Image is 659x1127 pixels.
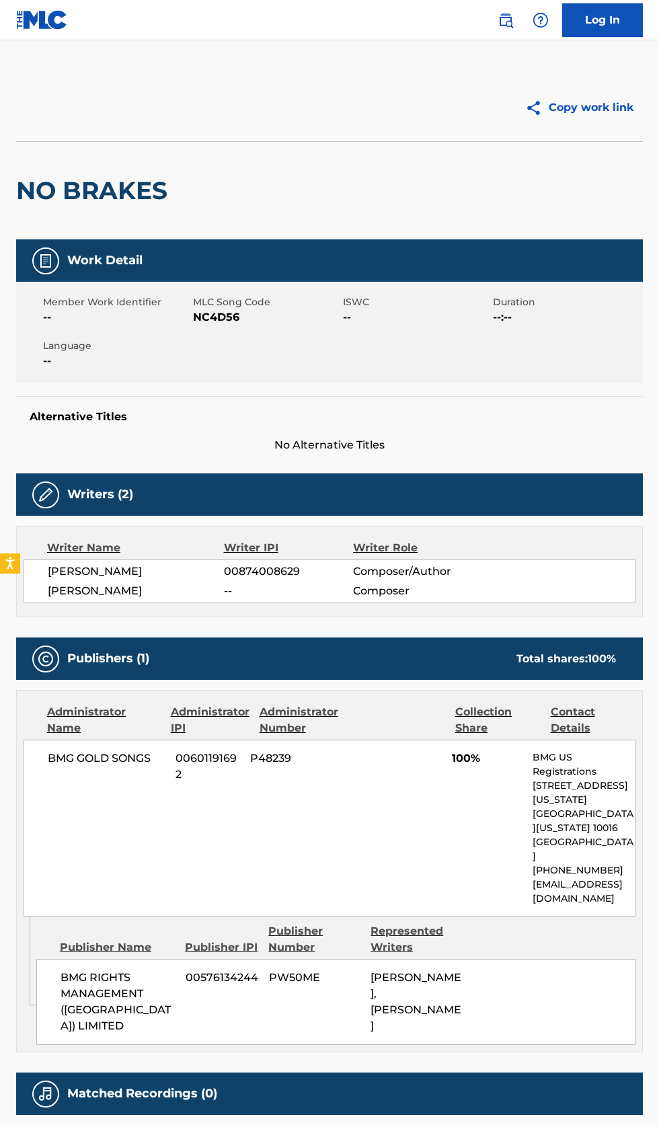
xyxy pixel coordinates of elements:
[47,704,161,736] div: Administrator Name
[30,410,629,424] h5: Alternative Titles
[455,704,540,736] div: Collection Share
[67,253,143,268] h5: Work Detail
[224,540,354,556] div: Writer IPI
[185,939,258,956] div: Publisher IPI
[533,878,635,906] p: [EMAIL_ADDRESS][DOMAIN_NAME]
[16,437,643,453] span: No Alternative Titles
[43,295,190,309] span: Member Work Identifier
[38,1086,54,1102] img: Matched Recordings
[224,583,353,599] span: --
[171,704,249,736] div: Administrator IPI
[533,779,635,793] p: [STREET_ADDRESS]
[533,835,635,863] p: [GEOGRAPHIC_DATA]
[493,309,639,325] span: --:--
[67,1086,217,1101] h5: Matched Recordings (0)
[186,970,259,986] span: 00576134244
[452,750,522,767] span: 100%
[268,923,360,956] div: Publisher Number
[269,970,361,986] span: PW50ME
[16,176,174,206] h2: NO BRAKES
[525,100,549,116] img: Copy work link
[38,651,54,667] img: Publishers
[260,704,344,736] div: Administrator Number
[353,583,471,599] span: Composer
[176,750,240,783] span: 00601191692
[343,309,490,325] span: --
[527,7,554,34] div: Help
[371,923,463,956] div: Represented Writers
[343,295,490,309] span: ISWC
[516,651,616,667] div: Total shares:
[492,7,519,34] a: Public Search
[47,540,224,556] div: Writer Name
[353,540,471,556] div: Writer Role
[38,253,54,269] img: Work Detail
[43,353,190,369] span: --
[38,487,54,503] img: Writers
[48,583,224,599] span: [PERSON_NAME]
[48,750,165,767] span: BMG GOLD SONGS
[588,652,616,665] span: 100 %
[498,12,514,28] img: search
[353,563,471,580] span: Composer/Author
[562,3,643,37] a: Log In
[224,563,353,580] span: 00874008629
[493,295,639,309] span: Duration
[43,309,190,325] span: --
[16,10,68,30] img: MLC Logo
[48,563,224,580] span: [PERSON_NAME]
[67,651,149,666] h5: Publishers (1)
[516,91,643,124] button: Copy work link
[551,704,635,736] div: Contact Details
[533,12,549,28] img: help
[250,750,338,767] span: P48239
[592,1062,659,1127] iframe: Chat Widget
[533,863,635,878] p: [PHONE_NUMBER]
[371,971,461,1032] span: [PERSON_NAME], [PERSON_NAME]
[60,939,175,956] div: Publisher Name
[193,309,340,325] span: NC4D56
[43,339,190,353] span: Language
[533,750,635,779] p: BMG US Registrations
[193,295,340,309] span: MLC Song Code
[61,970,176,1034] span: BMG RIGHTS MANAGEMENT ([GEOGRAPHIC_DATA]) LIMITED
[67,487,133,502] h5: Writers (2)
[533,793,635,835] p: [US_STATE][GEOGRAPHIC_DATA][US_STATE] 10016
